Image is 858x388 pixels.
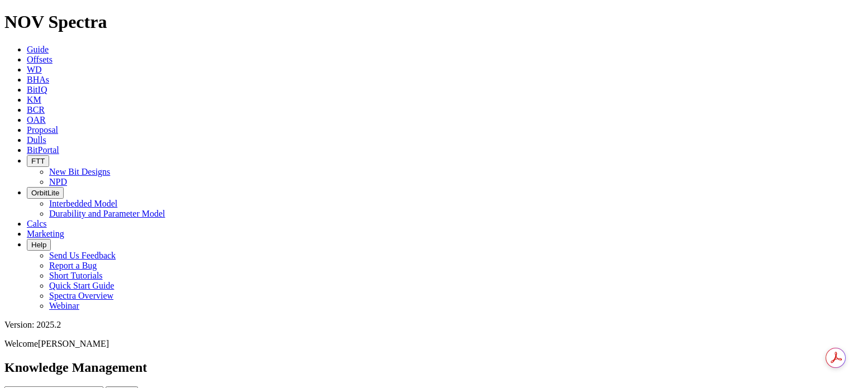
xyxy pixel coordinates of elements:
a: Send Us Feedback [49,251,116,260]
a: BCR [27,105,45,114]
a: NPD [49,177,67,186]
div: Version: 2025.2 [4,320,854,330]
a: Quick Start Guide [49,281,114,290]
a: Interbedded Model [49,199,117,208]
a: Spectra Overview [49,291,113,300]
span: [PERSON_NAME] [38,339,109,348]
h2: Knowledge Management [4,360,854,375]
a: Marketing [27,229,64,238]
span: OrbitLite [31,189,59,197]
a: Offsets [27,55,53,64]
a: BHAs [27,75,49,84]
a: BitPortal [27,145,59,155]
a: Webinar [49,301,79,310]
button: Help [27,239,51,251]
a: WD [27,65,42,74]
span: FTT [31,157,45,165]
a: New Bit Designs [49,167,110,176]
a: Proposal [27,125,58,135]
a: Calcs [27,219,47,228]
a: KM [27,95,41,104]
a: Dulls [27,135,46,145]
p: Welcome [4,339,854,349]
a: BitIQ [27,85,47,94]
a: OAR [27,115,46,124]
h1: NOV Spectra [4,12,854,32]
button: FTT [27,155,49,167]
a: Guide [27,45,49,54]
span: Help [31,241,46,249]
a: Durability and Parameter Model [49,209,165,218]
a: Short Tutorials [49,271,103,280]
a: Report a Bug [49,261,97,270]
button: OrbitLite [27,187,64,199]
